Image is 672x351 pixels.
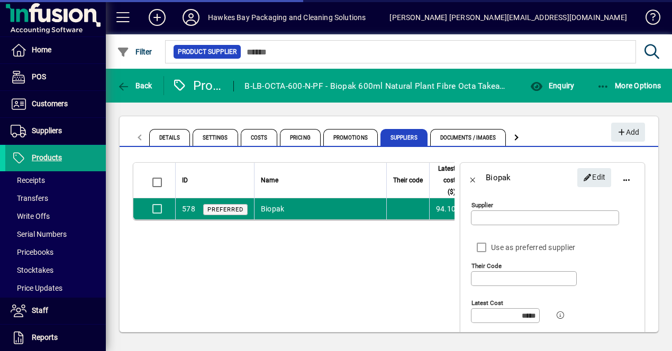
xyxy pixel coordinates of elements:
a: Write Offs [5,207,106,225]
a: Receipts [5,171,106,189]
span: Transfers [11,194,48,202]
button: Profile [174,8,208,27]
span: Filter [117,48,152,56]
mat-label: Latest cost [471,299,503,307]
button: Back [114,76,155,95]
span: Receipts [11,176,45,184]
div: Hawkes Bay Packaging and Cleaning Solutions [208,9,366,26]
button: Edit [577,168,611,187]
div: Product [172,77,223,94]
div: 578 [182,204,195,215]
span: Customers [32,99,68,108]
a: Customers [5,91,106,117]
button: Back [460,165,486,190]
app-page-header-button: Back [106,76,164,95]
a: Reports [5,325,106,351]
span: ID [182,174,188,186]
span: Back [117,81,152,90]
span: Pricebooks [11,248,53,256]
button: Filter [114,42,155,61]
a: Home [5,37,106,63]
span: Price Updates [11,284,62,292]
span: Suppliers [32,126,62,135]
td: Biopak [254,198,386,219]
span: Costs [241,129,278,146]
mat-label: Supplier [471,201,493,209]
span: Product Supplier [178,47,237,57]
mat-label: Their code [471,262,502,270]
div: [PERSON_NAME] [PERSON_NAME][EMAIL_ADDRESS][DOMAIN_NAME] [389,9,627,26]
span: Add [616,124,639,141]
td: 94.10 [429,198,462,219]
span: Enquiry [530,81,574,90]
span: Products [32,153,62,162]
span: Write Offs [11,212,50,220]
a: Price Updates [5,279,106,297]
a: POS [5,64,106,90]
span: Settings [193,129,238,146]
div: B-LB-OCTA-600-N-PF - Biopak 600ml Natural Plant Fibre Octa Takeaway Base 50 units per slve [244,78,511,95]
span: POS [32,72,46,81]
a: Staff [5,298,106,324]
span: Documents / Images [430,129,506,146]
span: Preferred [207,206,243,213]
span: Name [261,174,278,186]
button: More options [614,165,639,190]
span: Details [149,129,190,146]
button: Add [611,123,645,142]
span: Edit [583,169,606,186]
span: Latest cost ($) [436,163,456,198]
a: Suppliers [5,118,106,144]
button: More Options [594,76,664,95]
span: Pricing [280,129,321,146]
button: Add [140,8,174,27]
span: Staff [32,306,48,315]
span: Suppliers [380,129,428,146]
a: Knowledge Base [638,2,659,36]
a: Serial Numbers [5,225,106,243]
span: Promotions [323,129,378,146]
span: More Options [597,81,661,90]
span: Stocktakes [11,266,53,274]
span: Reports [32,333,58,341]
div: Biopak [486,169,511,186]
a: Pricebooks [5,243,106,261]
span: Serial Numbers [11,230,67,238]
span: Home [32,45,51,54]
button: Enquiry [528,76,577,95]
a: Transfers [5,189,106,207]
a: Stocktakes [5,261,106,279]
span: Their code [393,174,423,186]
